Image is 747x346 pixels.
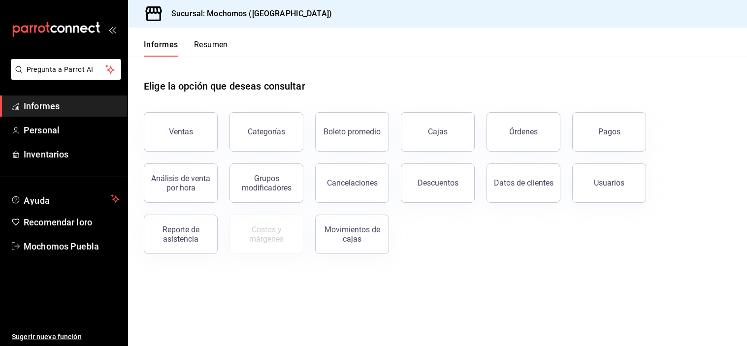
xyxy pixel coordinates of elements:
[509,127,538,136] font: Órdenes
[315,163,389,203] button: Cancelaciones
[24,195,50,206] font: Ayuda
[144,112,218,152] button: Ventas
[24,241,99,252] font: Mochomos Puebla
[428,127,448,136] font: Cajas
[229,163,303,203] button: Grupos modificadores
[144,80,305,92] font: Elige la opción que deseas consultar
[144,39,228,57] div: pestañas de navegación
[7,71,121,82] a: Pregunta a Parrot AI
[324,127,381,136] font: Boleto promedio
[169,127,193,136] font: Ventas
[401,163,475,203] button: Descuentos
[144,163,218,203] button: Análisis de venta por hora
[249,225,284,244] font: Costos y márgenes
[24,217,92,227] font: Recomendar loro
[229,112,303,152] button: Categorías
[487,163,560,203] button: Datos de clientes
[144,40,178,49] font: Informes
[494,178,553,188] font: Datos de clientes
[418,178,458,188] font: Descuentos
[315,215,389,254] button: Movimientos de cajas
[598,127,620,136] font: Pagos
[11,59,121,80] button: Pregunta a Parrot AI
[401,112,475,152] a: Cajas
[151,174,210,192] font: Análisis de venta por hora
[487,112,560,152] button: Órdenes
[327,178,378,188] font: Cancelaciones
[12,333,82,341] font: Sugerir nueva función
[194,40,228,49] font: Resumen
[27,65,94,73] font: Pregunta a Parrot AI
[594,178,624,188] font: Usuarios
[242,174,292,192] font: Grupos modificadores
[229,215,303,254] button: Contrata inventarios para ver este informe
[315,112,389,152] button: Boleto promedio
[24,149,68,159] font: Inventarios
[572,163,646,203] button: Usuarios
[108,26,116,33] button: abrir_cajón_menú
[144,215,218,254] button: Reporte de asistencia
[171,9,332,18] font: Sucursal: Mochomos ([GEOGRAPHIC_DATA])
[24,125,60,135] font: Personal
[248,127,285,136] font: Categorías
[162,225,199,244] font: Reporte de asistencia
[572,112,646,152] button: Pagos
[24,101,60,111] font: Informes
[325,225,380,244] font: Movimientos de cajas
